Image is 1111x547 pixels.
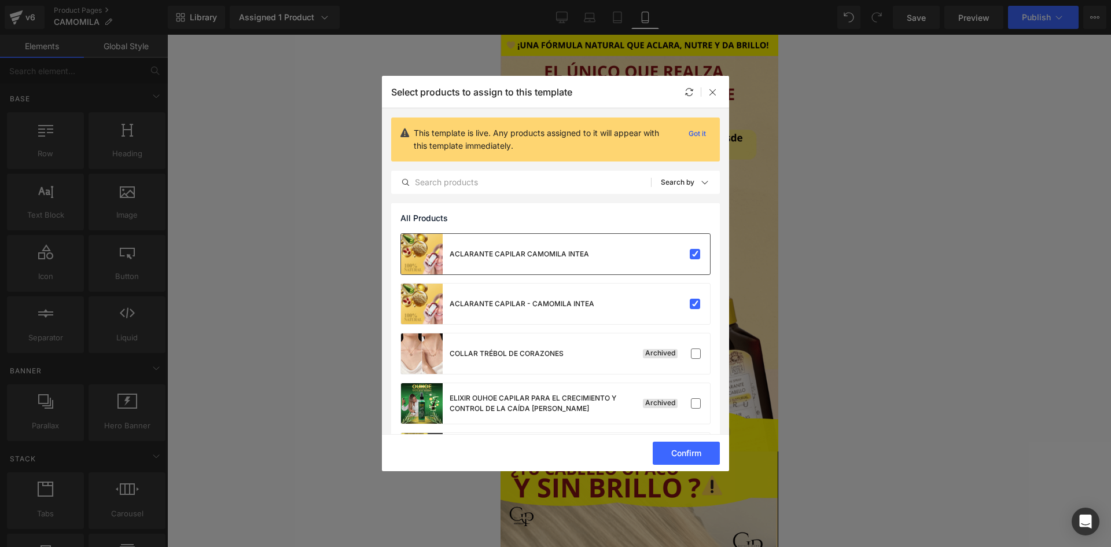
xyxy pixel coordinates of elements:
[392,175,651,189] input: Search products
[643,399,678,408] div: Archived
[400,214,448,223] span: All Products
[653,442,720,465] button: Confirm
[643,349,678,358] div: Archived
[401,433,443,473] a: product-img
[684,127,711,141] p: Got it
[391,86,572,98] p: Select products to assign to this template
[450,249,589,259] div: ACLARANTE CAPILAR CAMOMILA INTEA
[401,383,443,424] a: product-img
[450,348,564,359] div: COLLAR TRÉBOL DE CORAZONES
[401,284,443,324] a: product-img
[401,333,443,374] a: product-img
[414,127,675,152] p: This template is live. Any products assigned to it will appear with this template immediately.
[401,234,443,274] a: product-img
[450,299,594,309] div: ACLARANTE CAPILAR - CAMOMILA INTEA
[450,393,623,414] div: ELIXIR OUHOE CAPILAR PARA EL CRECIMIENTO Y CONTROL DE LA CAÍDA [PERSON_NAME]
[1072,508,1099,535] div: Open Intercom Messenger
[661,178,694,186] p: Search by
